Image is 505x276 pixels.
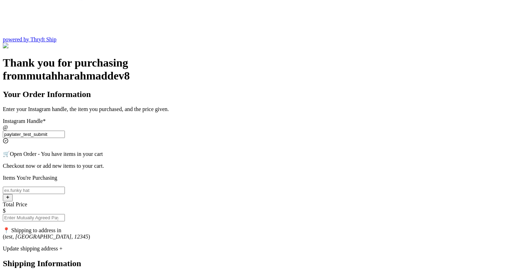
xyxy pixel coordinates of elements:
[3,259,502,268] h2: Shipping Information
[3,208,502,214] div: $
[10,151,103,157] span: Open Order - You have items in your cart
[3,187,65,194] input: ex.funky hat
[3,106,502,112] p: Enter your Instagram handle, the item you purchased, and the price given.
[3,163,502,169] p: Checkout now or add new items to your cart.
[3,214,65,221] input: Enter Mutually Agreed Payment
[3,118,46,124] label: Instagram Handle
[5,234,88,240] em: test, [GEOGRAPHIC_DATA], 12345
[3,227,502,240] p: 📍 Shipping to address in ( )
[3,124,502,131] div: @
[26,69,130,82] span: mutahharahmaddev8
[3,151,10,157] span: 🛒
[3,43,73,49] img: Customer Form Background
[3,175,502,181] p: Items You're Purchasing
[3,246,502,252] div: Update shipping address +
[3,201,27,207] label: Total Price
[3,56,502,82] h1: Thank you for purchasing from
[3,36,56,42] a: powered by Thryft Ship
[3,90,502,99] h2: Your Order Information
